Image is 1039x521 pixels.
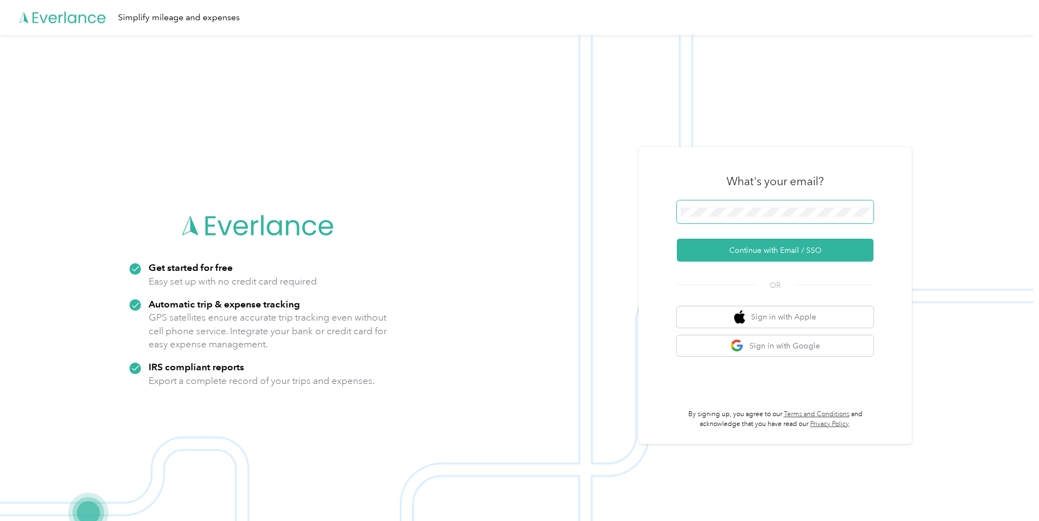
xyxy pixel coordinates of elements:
p: Export a complete record of your trips and expenses. [149,374,375,388]
img: google logo [730,339,744,353]
h3: What's your email? [727,174,824,189]
div: Simplify mileage and expenses [118,11,240,25]
strong: Automatic trip & expense tracking [149,298,300,310]
a: Privacy Policy [810,420,849,428]
strong: IRS compliant reports [149,361,244,372]
a: Terms and Conditions [784,410,849,418]
img: apple logo [734,310,745,324]
p: Easy set up with no credit card required [149,275,317,288]
button: google logoSign in with Google [677,335,873,357]
p: GPS satellites ensure accurate trip tracking even without cell phone service. Integrate your bank... [149,311,387,351]
button: Continue with Email / SSO [677,239,873,262]
button: apple logoSign in with Apple [677,306,873,328]
p: By signing up, you agree to our and acknowledge that you have read our . [677,410,873,429]
strong: Get started for free [149,262,233,273]
span: OR [756,280,794,291]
